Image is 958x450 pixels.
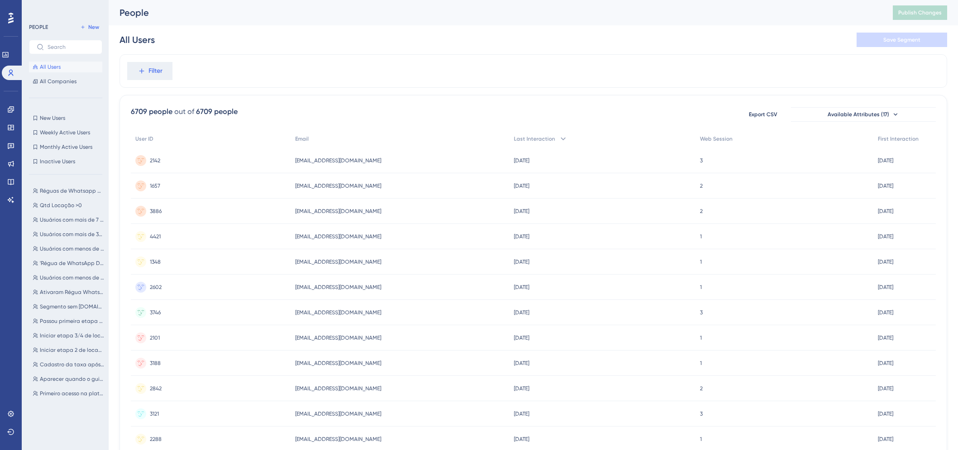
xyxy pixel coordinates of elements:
[29,62,102,72] button: All Users
[883,36,920,43] span: Save Segment
[40,129,90,136] span: Weekly Active Users
[40,216,104,223] span: Usuários com mais de 7 dias
[29,388,108,399] button: Primeiro acesso na plataforma menor que 1 dia atrás
[295,135,309,142] span: Email
[700,258,702,265] span: 1
[700,309,703,316] span: 3
[40,63,61,71] span: All Users
[878,233,893,240] time: [DATE]
[40,289,104,296] span: Ativaram Régua WhatsApp
[29,127,102,138] button: Weekly Active Users
[196,106,238,117] div: 6709 people
[514,436,529,442] time: [DATE]
[29,229,108,240] button: Usuários com mais de 30 dias
[120,33,155,46] div: All Users
[40,303,104,310] span: Segmento sem [DOMAIN_NAME]
[120,6,870,19] div: People
[150,233,161,240] span: 4421
[29,287,108,298] button: Ativaram Régua WhatsApp
[514,360,529,366] time: [DATE]
[29,359,108,370] button: Cadastro da taxa após concluído o cadastro da locação
[29,76,102,87] button: All Companies
[29,345,108,355] button: Iniciar etapa 2 de locação
[295,410,381,417] span: [EMAIL_ADDRESS][DOMAIN_NAME]
[150,182,160,189] span: 1657
[150,410,159,417] span: 3121
[740,107,786,122] button: Export CSV
[40,231,104,238] span: Usuários com mais de 30 dias
[150,157,160,164] span: 2142
[48,44,95,50] input: Search
[878,360,893,366] time: [DATE]
[878,335,893,341] time: [DATE]
[700,208,703,215] span: 2
[514,284,529,290] time: [DATE]
[700,182,703,189] span: 2
[898,9,942,16] span: Publish Changes
[878,309,893,316] time: [DATE]
[295,284,381,291] span: [EMAIL_ADDRESS][DOMAIN_NAME]
[29,113,102,123] button: New Users
[700,157,703,164] span: 3
[514,309,529,316] time: [DATE]
[29,243,108,254] button: Usuários com menos de 30 dias-1
[878,208,893,214] time: [DATE]
[29,156,102,167] button: Inactive Users
[29,214,108,225] button: Usuários com mais de 7 dias
[295,385,381,392] span: [EMAIL_ADDRESS][DOMAIN_NAME]
[150,284,162,291] span: 2602
[878,411,893,417] time: [DATE]
[514,208,529,214] time: [DATE]
[150,436,162,443] span: 2288
[295,157,381,164] span: [EMAIL_ADDRESS][DOMAIN_NAME]
[878,385,893,392] time: [DATE]
[700,410,703,417] span: 3
[514,135,555,142] span: Last Interaction
[40,202,82,209] span: Qtd Locação >0
[700,233,702,240] span: 1
[29,142,102,152] button: Monthly Active Users
[40,78,77,85] span: All Companies
[135,135,153,142] span: User ID
[150,334,160,341] span: 2101
[295,309,381,316] span: [EMAIL_ADDRESS][DOMAIN_NAME]
[295,258,381,265] span: [EMAIL_ADDRESS][DOMAIN_NAME]
[150,258,161,265] span: 1348
[150,309,161,316] span: 3746
[700,360,702,367] span: 1
[514,259,529,265] time: [DATE]
[40,346,104,354] span: Iniciar etapa 2 de locação
[514,233,529,240] time: [DATE]
[828,111,889,118] span: Available Attributes (17)
[893,5,947,20] button: Publish Changes
[700,385,703,392] span: 2
[295,208,381,215] span: [EMAIL_ADDRESS][DOMAIN_NAME]
[878,436,893,442] time: [DATE]
[40,187,104,194] span: Réguas de Whatsapp Ativa
[791,107,936,122] button: Available Attributes (17)
[29,258,108,269] button: 'Régua de WhatsApp Desativada
[878,259,893,265] time: [DATE]
[150,208,162,215] span: 3886
[749,111,777,118] span: Export CSV
[150,385,162,392] span: 2842
[514,183,529,189] time: [DATE]
[88,24,99,31] span: New
[40,332,104,339] span: Iniciar etapa 3/4 de locação
[514,157,529,164] time: [DATE]
[127,62,172,80] button: Filter
[40,375,104,383] span: Aparecer quando o guia de cadastro de locação for visto
[857,33,947,47] button: Save Segment
[295,182,381,189] span: [EMAIL_ADDRESS][DOMAIN_NAME]
[131,106,172,117] div: 6709 people
[40,245,104,252] span: Usuários com menos de 30 dias-1
[40,361,104,368] span: Cadastro da taxa após concluído o cadastro da locação
[40,143,92,151] span: Monthly Active Users
[700,436,702,443] span: 1
[514,411,529,417] time: [DATE]
[40,274,104,281] span: Usuários com menos de 30 dias
[295,436,381,443] span: [EMAIL_ADDRESS][DOMAIN_NAME]
[29,374,108,384] button: Aparecer quando o guia de cadastro de locação for visto
[148,66,163,76] span: Filter
[295,334,381,341] span: [EMAIL_ADDRESS][DOMAIN_NAME]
